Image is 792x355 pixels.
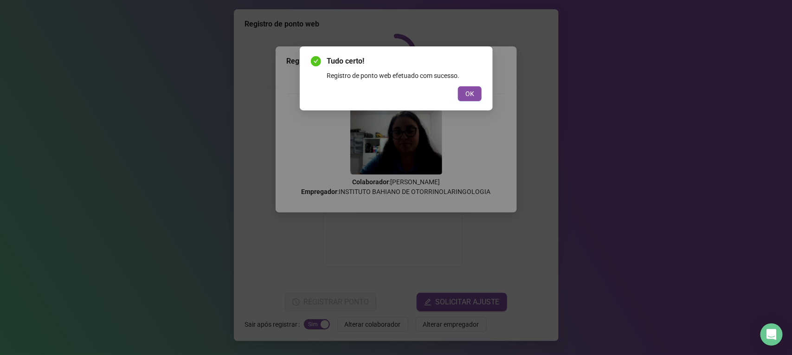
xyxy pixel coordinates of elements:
span: OK [465,89,474,99]
div: Registro de ponto web efetuado com sucesso. [327,71,482,81]
span: Tudo certo! [327,56,482,67]
div: Open Intercom Messenger [760,323,783,346]
button: OK [458,86,482,101]
span: check-circle [311,56,321,66]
